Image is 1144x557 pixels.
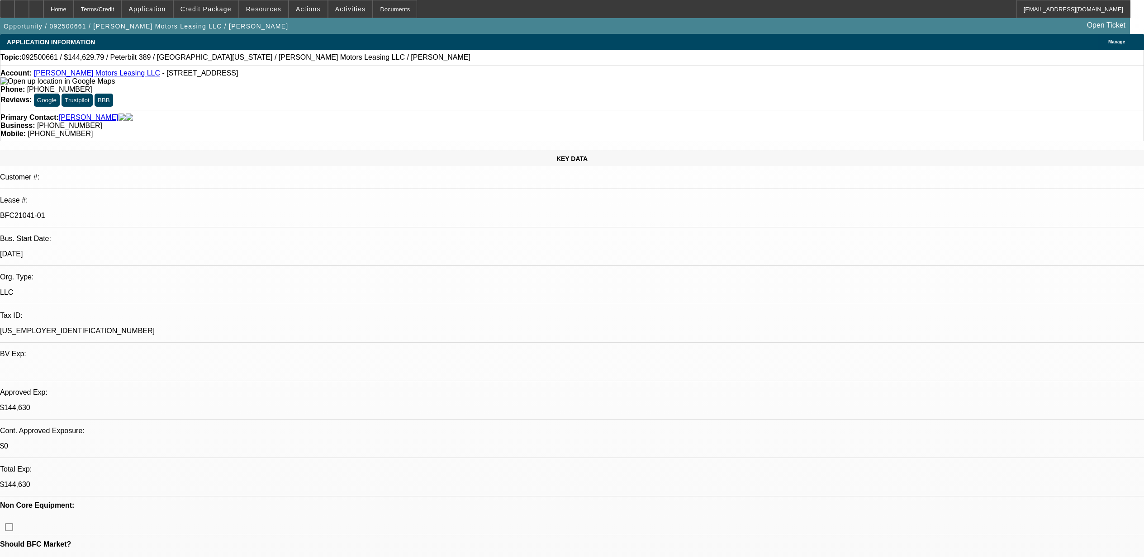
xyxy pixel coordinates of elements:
[0,77,115,85] a: View Google Maps
[122,0,172,18] button: Application
[126,113,133,122] img: linkedin-icon.png
[128,5,166,13] span: Application
[0,53,22,61] strong: Topic:
[0,96,32,104] strong: Reviews:
[34,94,60,107] button: Google
[0,69,32,77] strong: Account:
[59,113,119,122] a: [PERSON_NAME]
[296,5,321,13] span: Actions
[0,113,59,122] strong: Primary Contact:
[556,155,588,162] span: KEY DATA
[180,5,232,13] span: Credit Package
[4,23,288,30] span: Opportunity / 092500661 / [PERSON_NAME] Motors Leasing LLC / [PERSON_NAME]
[7,38,95,46] span: APPLICATION INFORMATION
[246,5,281,13] span: Resources
[22,53,470,61] span: 092500661 / $144,629.79 / Peterbilt 389 / [GEOGRAPHIC_DATA][US_STATE] / [PERSON_NAME] Motors Leas...
[289,0,328,18] button: Actions
[34,69,160,77] a: [PERSON_NAME] Motors Leasing LLC
[119,113,126,122] img: facebook-icon.png
[0,77,115,85] img: Open up location in Google Maps
[239,0,288,18] button: Resources
[1108,39,1125,44] span: Manage
[1083,18,1129,33] a: Open Ticket
[95,94,113,107] button: BBB
[37,122,102,129] span: [PHONE_NUMBER]
[0,122,35,129] strong: Business:
[27,85,92,93] span: [PHONE_NUMBER]
[0,85,25,93] strong: Phone:
[335,5,366,13] span: Activities
[174,0,238,18] button: Credit Package
[62,94,92,107] button: Trustpilot
[0,130,26,137] strong: Mobile:
[328,0,373,18] button: Activities
[28,130,93,137] span: [PHONE_NUMBER]
[162,69,238,77] span: - [STREET_ADDRESS]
